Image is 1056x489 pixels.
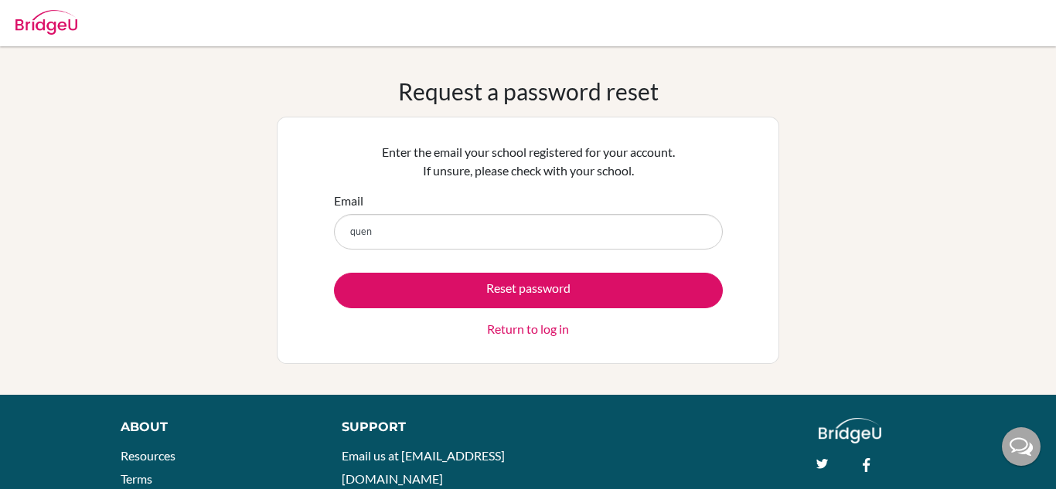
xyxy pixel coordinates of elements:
[342,418,513,436] div: Support
[15,10,77,35] img: Bridge-U
[121,448,175,463] a: Resources
[342,448,505,486] a: Email us at [EMAIL_ADDRESS][DOMAIN_NAME]
[398,77,659,105] h1: Request a password reset
[819,418,881,443] img: logo_white@2x-f4f0deed5e89b7ecb1c2cc34c3e3d731f90f0f143d5ea2071677605dd97b5244.png
[121,418,307,436] div: About
[334,192,363,210] label: Email
[334,273,723,308] button: Reset password
[334,143,723,180] p: Enter the email your school registered for your account. If unsure, please check with your school.
[487,320,569,338] a: Return to log in
[121,471,152,486] a: Terms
